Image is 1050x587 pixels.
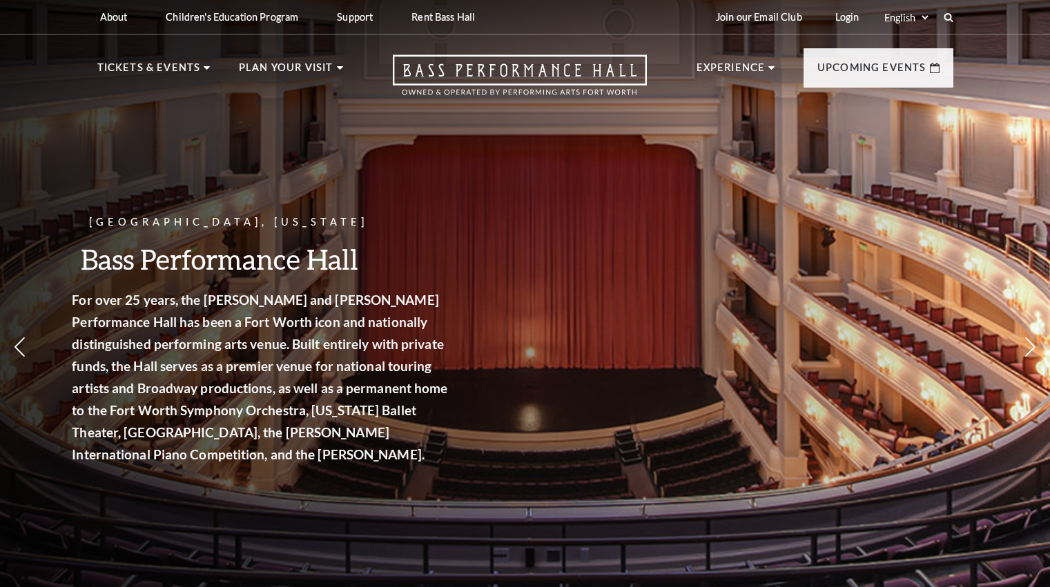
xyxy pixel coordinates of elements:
select: Select: [882,11,931,24]
p: About [100,11,128,23]
h3: Bass Performance Hall [92,241,471,277]
p: Rent Bass Hall [411,11,475,23]
p: Children's Education Program [166,11,298,23]
p: Support [337,11,373,23]
strong: For over 25 years, the [PERSON_NAME] and [PERSON_NAME] Performance Hall has been a Fort Worth ico... [92,292,467,462]
p: Plan Your Visit [239,59,333,84]
p: Experience [697,59,766,84]
p: [GEOGRAPHIC_DATA], [US_STATE] [92,214,471,231]
p: Tickets & Events [97,59,201,84]
p: Upcoming Events [817,59,926,84]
